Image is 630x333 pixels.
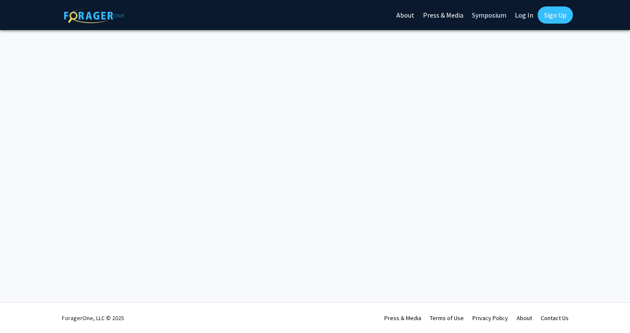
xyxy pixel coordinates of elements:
a: About [517,314,532,322]
a: Contact Us [541,314,569,322]
a: Press & Media [384,314,421,322]
a: Privacy Policy [472,314,508,322]
div: ForagerOne, LLC © 2025 [62,303,124,333]
a: Terms of Use [430,314,464,322]
a: Sign Up [538,6,573,24]
img: ForagerOne Logo [64,8,124,23]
